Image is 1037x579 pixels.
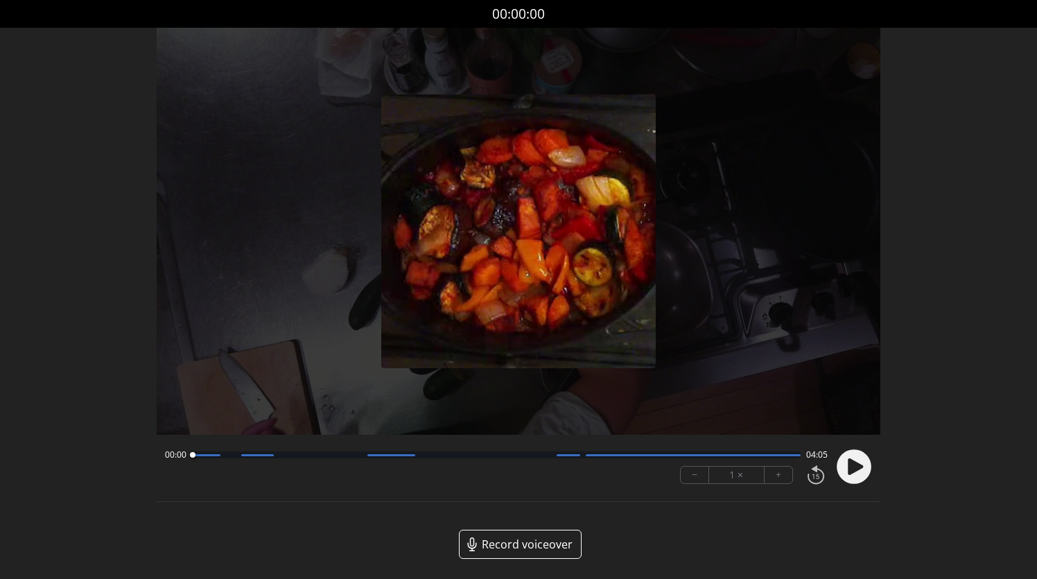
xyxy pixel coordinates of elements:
a: 00:00:00 [492,4,545,24]
div: 1 × [709,467,765,483]
button: − [681,467,709,483]
img: Poster Image [381,94,655,368]
button: + [765,467,792,483]
span: Record voiceover [482,536,573,553]
span: 04:05 [806,449,828,460]
span: 00:00 [165,449,186,460]
a: Record voiceover [459,530,582,559]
